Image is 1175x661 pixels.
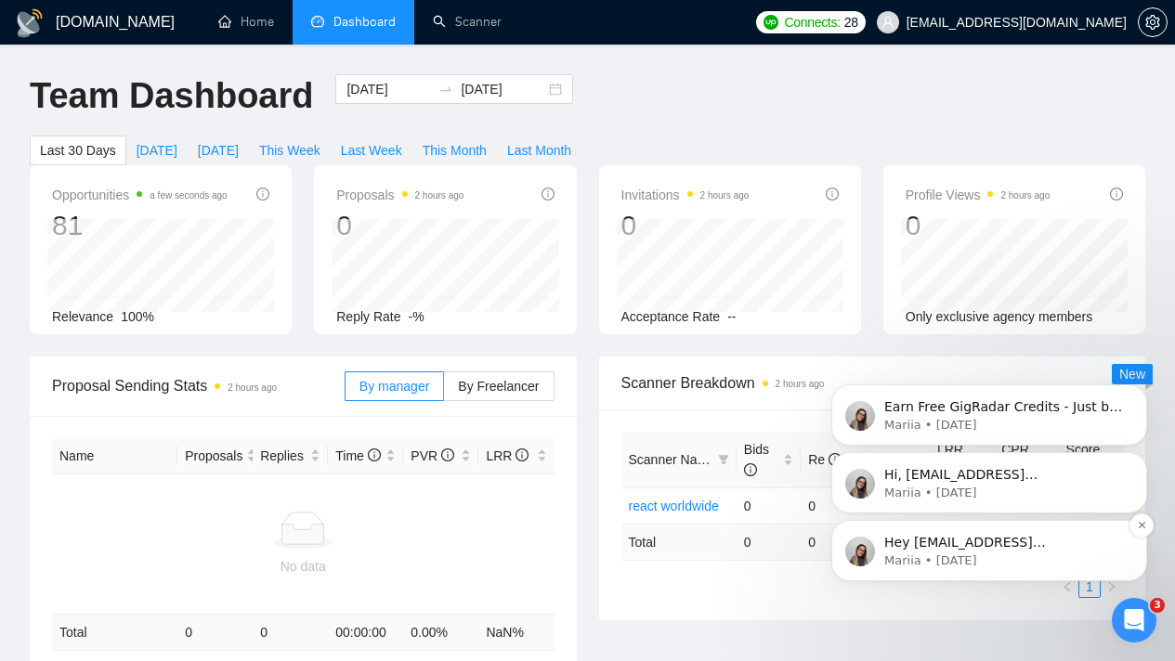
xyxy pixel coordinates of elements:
[336,208,463,243] div: 0
[259,140,320,161] span: This Week
[737,524,801,560] td: 0
[331,136,412,165] button: Last Week
[228,382,277,393] time: 2 hours ago
[629,452,715,467] span: Scanner Name
[1150,598,1165,613] span: 3
[137,140,177,161] span: [DATE]
[198,140,239,161] span: [DATE]
[249,136,331,165] button: This Week
[52,208,228,243] div: 81
[52,615,177,651] td: Total
[121,309,154,324] span: 100%
[1000,190,1050,201] time: 2 hours ago
[458,379,539,394] span: By Freelancer
[542,188,555,201] span: info-circle
[507,140,571,161] span: Last Month
[1138,15,1168,30] a: setting
[336,309,400,324] span: Reply Rate
[461,79,545,99] input: End date
[727,309,736,324] span: --
[826,188,839,201] span: info-circle
[433,14,502,30] a: searchScanner
[335,448,380,463] span: Time
[253,438,328,474] th: Replies
[52,374,345,397] span: Proposal Sending Stats
[744,442,769,477] span: Bids
[621,309,721,324] span: Acceptance Rate
[333,14,396,30] span: Dashboard
[803,266,1175,611] iframe: Intercom notifications message
[52,438,177,474] th: Name
[411,448,454,463] span: PVR
[52,184,228,206] span: Opportunities
[415,190,464,201] time: 2 hours ago
[311,15,324,28] span: dashboard
[438,82,453,97] span: swap-right
[188,136,249,165] button: [DATE]
[1138,7,1168,37] button: setting
[403,615,478,651] td: 0.00 %
[260,446,307,466] span: Replies
[59,556,547,577] div: No data
[150,190,227,201] time: a few seconds ago
[478,615,554,651] td: NaN %
[185,446,242,466] span: Proposals
[218,14,274,30] a: homeHome
[412,136,497,165] button: This Month
[784,12,840,32] span: Connects:
[441,448,454,461] span: info-circle
[844,12,858,32] span: 28
[629,499,719,513] a: react worldwide
[1112,598,1156,642] iframe: Intercom live chat
[438,82,453,97] span: to
[423,140,487,161] span: This Month
[346,79,431,99] input: Start date
[336,184,463,206] span: Proposals
[621,184,750,206] span: Invitations
[256,188,269,201] span: info-circle
[52,309,113,324] span: Relevance
[341,140,402,161] span: Last Week
[368,448,381,461] span: info-circle
[177,615,253,651] td: 0
[906,208,1051,243] div: 0
[359,379,429,394] span: By manager
[744,463,757,476] span: info-circle
[1139,15,1167,30] span: setting
[801,524,865,560] td: 0
[776,379,825,389] time: 2 hours ago
[621,524,737,560] td: Total
[328,615,403,651] td: 00:00:00
[737,487,801,524] td: 0
[253,615,328,651] td: 0
[30,136,126,165] button: Last 30 Days
[177,438,253,474] th: Proposals
[714,446,733,473] span: filter
[621,371,1124,395] span: Scanner Breakdown
[764,15,778,30] img: upwork-logo.png
[497,136,581,165] button: Last Month
[516,448,529,461] span: info-circle
[409,309,424,324] span: -%
[15,8,45,38] img: logo
[30,74,313,118] h1: Team Dashboard
[40,140,116,161] span: Last 30 Days
[126,136,188,165] button: [DATE]
[906,184,1051,206] span: Profile Views
[486,448,529,463] span: LRR
[621,208,750,243] div: 0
